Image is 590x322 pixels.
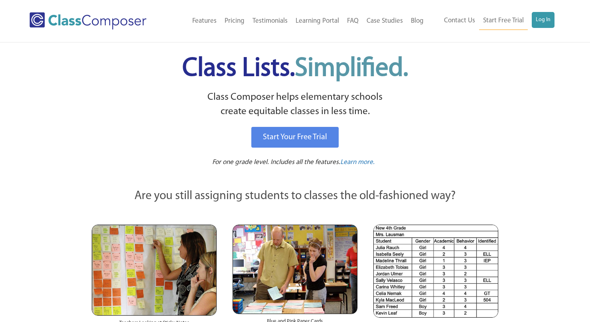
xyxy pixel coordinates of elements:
[532,12,554,28] a: Log In
[182,56,408,82] span: Class Lists.
[440,12,479,30] a: Contact Us
[292,12,343,30] a: Learning Portal
[221,12,249,30] a: Pricing
[233,225,357,314] img: Blue and Pink Paper Cards
[251,127,339,148] a: Start Your Free Trial
[168,12,428,30] nav: Header Menu
[479,12,528,30] a: Start Free Trial
[428,12,554,30] nav: Header Menu
[249,12,292,30] a: Testimonials
[92,225,217,316] img: Teachers Looking at Sticky Notes
[92,188,499,205] p: Are you still assigning students to classes the old-fashioned way?
[340,159,375,166] span: Learn more.
[373,225,498,318] img: Spreadsheets
[30,12,146,30] img: Class Composer
[407,12,428,30] a: Blog
[295,56,408,82] span: Simplified.
[263,133,327,141] span: Start Your Free Trial
[188,12,221,30] a: Features
[343,12,363,30] a: FAQ
[91,90,500,119] p: Class Composer helps elementary schools create equitable classes in less time.
[212,159,340,166] span: For one grade level. Includes all the features.
[363,12,407,30] a: Case Studies
[340,158,375,168] a: Learn more.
